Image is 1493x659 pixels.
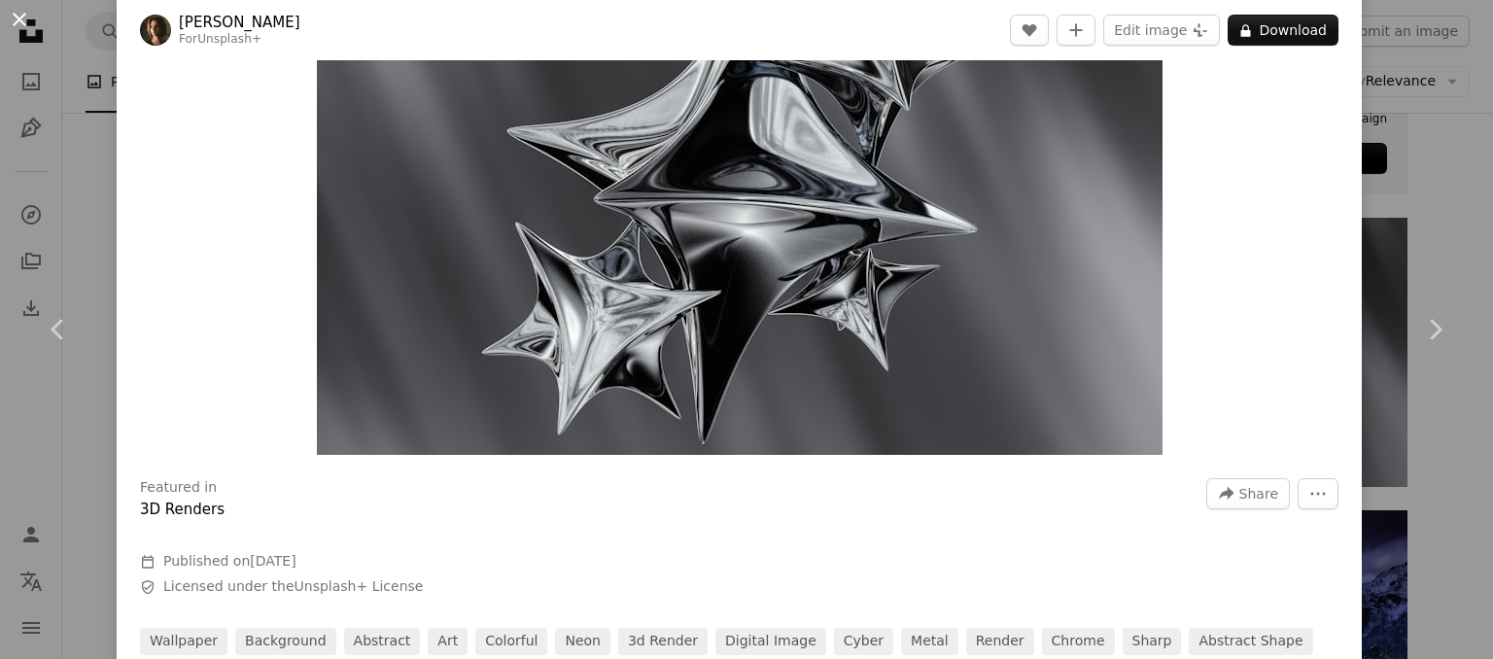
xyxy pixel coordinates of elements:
[179,13,300,32] a: [PERSON_NAME]
[250,553,295,569] time: September 11, 2024 at 1:36:43 PM GMT+7
[1206,478,1290,509] button: Share this image
[235,628,336,655] a: background
[475,628,547,655] a: colorful
[140,501,225,518] a: 3D Renders
[163,577,423,597] span: Licensed under the
[1042,628,1115,655] a: chrome
[140,628,227,655] a: wallpaper
[1376,236,1493,423] a: Next
[295,578,424,594] a: Unsplash+ License
[715,628,826,655] a: digital image
[901,628,958,655] a: metal
[163,553,296,569] span: Published on
[428,628,468,655] a: art
[1298,478,1338,509] button: More Actions
[834,628,893,655] a: cyber
[344,628,421,655] a: abstract
[1239,479,1278,508] span: Share
[1189,628,1312,655] a: abstract shape
[618,628,708,655] a: 3d render
[555,628,610,655] a: neon
[1123,628,1182,655] a: sharp
[1103,15,1220,46] button: Edit image
[140,478,217,498] h3: Featured in
[1010,15,1049,46] button: Like
[179,32,300,48] div: For
[140,15,171,46] img: Go to Alex Shuper's profile
[1057,15,1095,46] button: Add to Collection
[1228,15,1338,46] button: Download
[966,628,1034,655] a: render
[197,32,261,46] a: Unsplash+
